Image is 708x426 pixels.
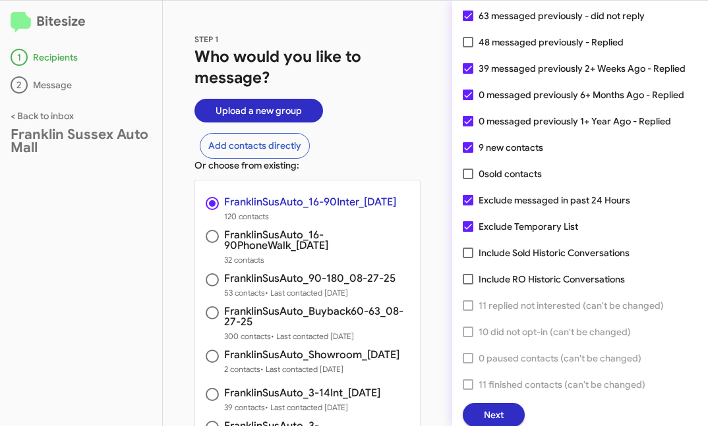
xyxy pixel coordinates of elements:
span: • Last contacted [DATE] [260,364,343,374]
div: Franklin Sussex Auto Mall [11,128,152,154]
button: Add contacts directly [200,133,310,159]
div: Message [11,76,152,93]
img: logo-minimal.svg [11,12,31,33]
div: 2 [11,76,28,93]
div: Recipients [11,49,152,66]
span: 300 contacts [224,330,409,343]
span: 0 messaged previously 6+ Months Ago - Replied [479,87,684,103]
h3: FranklinSusAuto_Buyback60-63_08-27-25 [224,306,409,327]
span: 11 replied not interested (can't be changed) [479,298,664,313]
span: 39 contacts [224,401,380,414]
span: Exclude Temporary List [479,219,578,234]
span: 0 messaged previously 1+ Year Ago - Replied [479,113,671,129]
span: STEP 1 [194,34,219,44]
span: • Last contacted [DATE] [265,402,348,412]
span: 11 finished contacts (can't be changed) [479,377,645,392]
button: Upload a new group [194,99,323,122]
span: 120 contacts [224,210,396,223]
span: 32 contacts [224,253,409,267]
span: 9 new contacts [479,140,543,155]
span: Include RO Historic Conversations [479,271,625,287]
span: • Last contacted [DATE] [271,331,354,341]
span: 0 [479,166,542,182]
span: Exclude messaged in past 24 Hours [479,192,630,208]
a: < Back to inbox [11,110,74,122]
span: 53 contacts [224,286,396,300]
p: Or choose from existing: [194,159,421,172]
h3: FranklinSusAuto_16-90PhoneWalk_[DATE] [224,230,409,251]
div: 1 [11,49,28,66]
h2: Bitesize [11,11,152,33]
span: • Last contacted [DATE] [265,288,348,298]
span: 0 paused contacts (can't be changed) [479,350,641,366]
h3: FranklinSusAuto_3-14Int_[DATE] [224,388,380,398]
span: 2 contacts [224,363,399,376]
span: 63 messaged previously - did not reply [479,8,645,24]
h3: FranklinSusAuto_16-90Inter_[DATE] [224,197,396,207]
h3: FranklinSusAuto_Showroom_[DATE] [224,350,399,360]
span: 39 messaged previously 2+ Weeks Ago - Replied [479,61,686,76]
span: sold contacts [485,168,542,180]
h1: Who would you like to message? [194,46,421,88]
h3: FranklinSusAuto_90-180_08-27-25 [224,273,396,284]
span: Include Sold Historic Conversations [479,245,630,261]
span: Upload a new group [216,99,302,122]
span: 10 did not opt-in (can't be changed) [479,324,631,340]
span: 48 messaged previously - Replied [479,34,624,50]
